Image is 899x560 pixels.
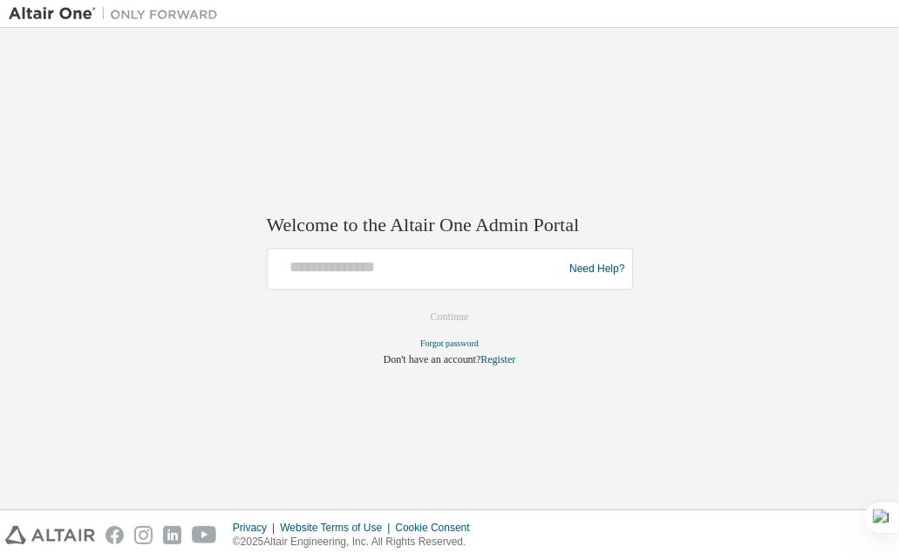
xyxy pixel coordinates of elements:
p: © 2025 Altair Engineering, Inc. All Rights Reserved. [233,535,480,550]
img: youtube.svg [192,526,217,544]
a: Forgot password [420,339,479,349]
img: instagram.svg [134,526,153,544]
h2: Welcome to the Altair One Admin Portal [267,213,633,237]
a: Register [480,354,515,366]
div: Privacy [233,521,280,535]
a: Need Help? [569,269,624,270]
img: linkedin.svg [163,526,181,544]
div: Cookie Consent [395,521,480,535]
img: Altair One [9,5,227,23]
img: facebook.svg [106,526,124,544]
div: Website Terms of Use [280,521,395,535]
span: Don't have an account? [384,354,481,366]
img: altair_logo.svg [5,526,95,544]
